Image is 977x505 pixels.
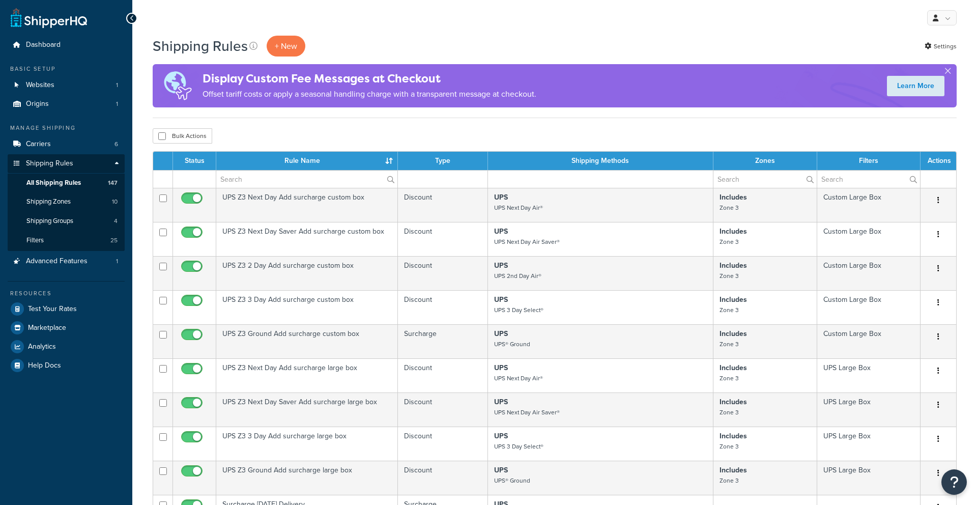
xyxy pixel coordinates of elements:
td: Discount [398,222,488,256]
a: Dashboard [8,36,125,54]
span: 1 [116,100,118,108]
span: 6 [114,140,118,149]
li: Websites [8,76,125,95]
strong: Includes [720,465,747,475]
a: Origins 1 [8,95,125,114]
a: Shipping Groups 4 [8,212,125,231]
td: UPS Large Box [817,461,921,495]
strong: UPS [494,226,508,237]
span: 4 [114,217,118,226]
strong: UPS [494,465,508,475]
h4: Display Custom Fee Messages at Checkout [203,70,536,87]
th: Actions [921,152,956,170]
small: Zone 3 [720,203,739,212]
td: Discount [398,290,488,324]
small: Zone 3 [720,476,739,485]
a: Marketplace [8,319,125,337]
strong: UPS [494,362,508,373]
span: Help Docs [28,361,61,370]
input: Search [817,171,920,188]
strong: Includes [720,192,747,203]
strong: Includes [720,362,747,373]
small: UPS Next Day Air® [494,374,543,383]
a: Shipping Zones 10 [8,192,125,211]
strong: Includes [720,226,747,237]
td: Discount [398,358,488,392]
small: Zone 3 [720,237,739,246]
a: All Shipping Rules 147 [8,174,125,192]
td: Custom Large Box [817,324,921,358]
span: Shipping Groups [26,217,73,226]
small: Zone 3 [720,305,739,315]
strong: UPS [494,192,508,203]
small: UPS® Ground [494,476,530,485]
p: + New [267,36,305,57]
td: Discount [398,392,488,427]
a: Filters 25 [8,231,125,250]
strong: Includes [720,294,747,305]
li: Advanced Features [8,252,125,271]
li: Analytics [8,338,125,356]
strong: UPS [494,397,508,407]
span: Dashboard [26,41,61,49]
span: Carriers [26,140,51,149]
span: Advanced Features [26,257,88,266]
span: 147 [108,179,118,187]
li: Shipping Rules [8,154,125,251]
span: Test Your Rates [28,305,77,314]
li: Filters [8,231,125,250]
li: Carriers [8,135,125,154]
a: Test Your Rates [8,300,125,318]
span: Marketplace [28,324,66,332]
strong: Includes [720,328,747,339]
small: Zone 3 [720,271,739,280]
small: Zone 3 [720,340,739,349]
a: Shipping Rules [8,154,125,173]
td: UPS Z3 3 Day Add surcharge large box [216,427,398,461]
strong: Includes [720,431,747,441]
span: 1 [116,257,118,266]
strong: UPS [494,294,508,305]
span: Analytics [28,343,56,351]
td: UPS Z3 Ground Add surcharge custom box [216,324,398,358]
td: UPS Large Box [817,358,921,392]
small: UPS Next Day Air® [494,203,543,212]
a: Advanced Features 1 [8,252,125,271]
strong: UPS [494,328,508,339]
li: Shipping Zones [8,192,125,211]
small: UPS 2nd Day Air® [494,271,541,280]
td: UPS Z3 2 Day Add surcharge custom box [216,256,398,290]
th: Zones [713,152,817,170]
span: 25 [110,236,118,245]
th: Filters [817,152,921,170]
button: Bulk Actions [153,128,212,144]
button: Open Resource Center [941,469,967,495]
small: Zone 3 [720,408,739,417]
th: Status [173,152,216,170]
td: UPS Large Box [817,392,921,427]
span: 1 [116,81,118,90]
td: Discount [398,256,488,290]
td: Custom Large Box [817,256,921,290]
div: Manage Shipping [8,124,125,132]
td: UPS Large Box [817,427,921,461]
span: Origins [26,100,49,108]
small: UPS® Ground [494,340,530,349]
li: Origins [8,95,125,114]
td: Discount [398,427,488,461]
div: Basic Setup [8,65,125,73]
li: Shipping Groups [8,212,125,231]
h1: Shipping Rules [153,36,248,56]
a: Websites 1 [8,76,125,95]
td: Custom Large Box [817,222,921,256]
span: Websites [26,81,54,90]
span: Shipping Zones [26,198,71,206]
td: UPS Z3 3 Day Add surcharge custom box [216,290,398,324]
td: UPS Z3 Next Day Add surcharge custom box [216,188,398,222]
small: UPS Next Day Air Saver® [494,408,560,417]
img: duties-banner-06bc72dcb5fe05cb3f9472aba00be2ae8eb53ab6f0d8bb03d382ba314ac3c341.png [153,64,203,107]
small: UPS Next Day Air Saver® [494,237,560,246]
li: All Shipping Rules [8,174,125,192]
